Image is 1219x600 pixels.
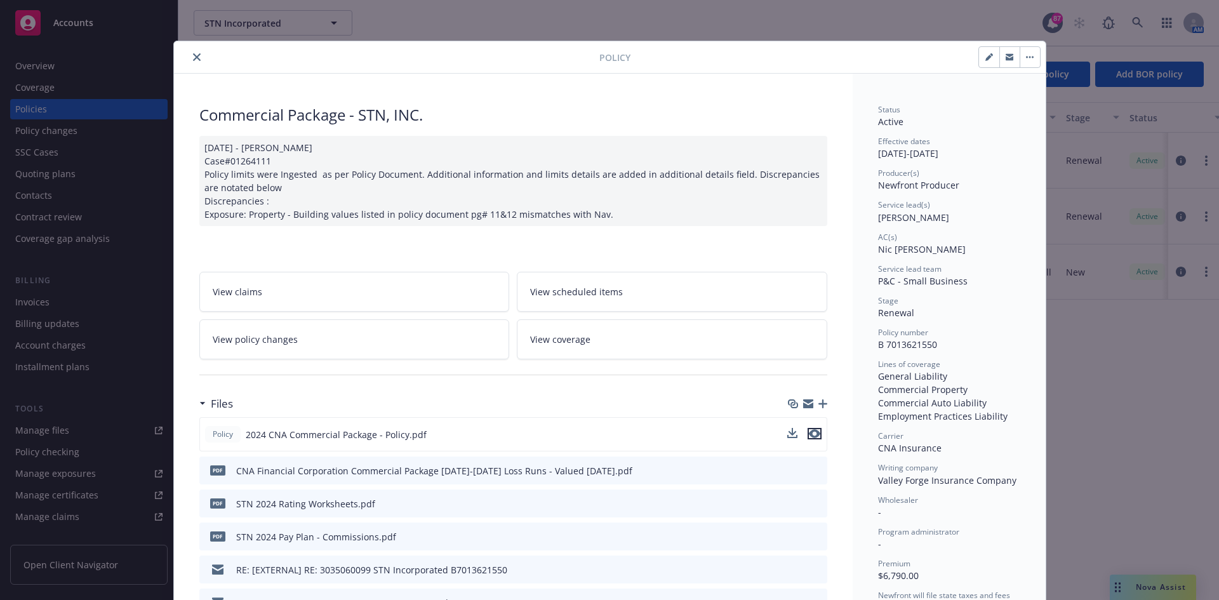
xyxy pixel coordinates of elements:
[210,429,236,440] span: Policy
[808,428,822,439] button: preview file
[236,530,396,543] div: STN 2024 Pay Plan - Commissions.pdf
[878,359,940,370] span: Lines of coverage
[199,136,827,226] div: [DATE] - [PERSON_NAME] Case#01264111 Policy limits were Ingested as per Policy Document. Addition...
[199,319,510,359] a: View policy changes
[211,396,233,412] h3: Files
[210,531,225,541] span: pdf
[811,464,822,477] button: preview file
[790,497,801,510] button: download file
[199,272,510,312] a: View claims
[878,116,903,128] span: Active
[878,327,928,338] span: Policy number
[213,285,262,298] span: View claims
[878,295,898,306] span: Stage
[811,497,822,510] button: preview file
[530,285,623,298] span: View scheduled items
[878,442,942,454] span: CNA Insurance
[878,506,881,518] span: -
[790,563,801,577] button: download file
[878,179,959,191] span: Newfront Producer
[878,396,1020,410] div: Commercial Auto Liability
[213,333,298,346] span: View policy changes
[808,428,822,441] button: preview file
[790,464,801,477] button: download file
[246,428,427,441] span: 2024 CNA Commercial Package - Policy.pdf
[878,307,914,319] span: Renewal
[878,474,1016,486] span: Valley Forge Insurance Company
[878,232,897,243] span: AC(s)
[199,396,233,412] div: Files
[210,465,225,475] span: pdf
[236,563,507,577] div: RE: [EXTERNAL] RE: 3035060099 STN Incorporated B7013621550
[878,570,919,582] span: $6,790.00
[878,104,900,115] span: Status
[878,338,937,350] span: B 7013621550
[210,498,225,508] span: pdf
[878,136,1020,160] div: [DATE] - [DATE]
[878,370,1020,383] div: General Liability
[790,530,801,543] button: download file
[878,199,930,210] span: Service lead(s)
[787,428,797,438] button: download file
[878,263,942,274] span: Service lead team
[811,530,822,543] button: preview file
[878,538,881,550] span: -
[599,51,630,64] span: Policy
[517,319,827,359] a: View coverage
[878,462,938,473] span: Writing company
[878,558,910,569] span: Premium
[811,563,822,577] button: preview file
[878,383,1020,396] div: Commercial Property
[787,428,797,441] button: download file
[517,272,827,312] a: View scheduled items
[878,243,966,255] span: Nic [PERSON_NAME]
[878,168,919,178] span: Producer(s)
[199,104,827,126] div: Commercial Package - STN, INC.
[878,526,959,537] span: Program administrator
[236,497,375,510] div: STN 2024 Rating Worksheets.pdf
[878,430,903,441] span: Carrier
[878,211,949,223] span: [PERSON_NAME]
[189,50,204,65] button: close
[878,410,1020,423] div: Employment Practices Liability
[878,275,968,287] span: P&C - Small Business
[530,333,590,346] span: View coverage
[236,464,632,477] div: CNA Financial Corporation Commercial Package [DATE]-[DATE] Loss Runs - Valued [DATE].pdf
[878,136,930,147] span: Effective dates
[878,495,918,505] span: Wholesaler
